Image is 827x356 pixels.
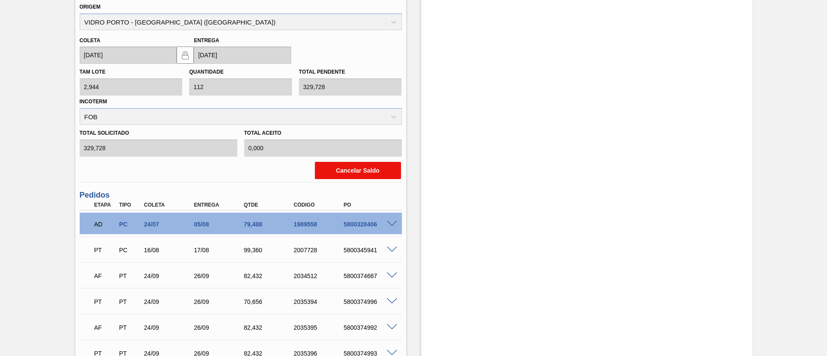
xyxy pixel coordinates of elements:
div: 24/09/2025 [142,272,198,279]
div: Etapa [92,202,118,208]
div: 17/08/2025 [192,247,248,254]
div: Pedido de Compra [117,247,143,254]
div: Qtde [242,202,298,208]
div: 2035395 [292,324,348,331]
div: 82,432 [242,324,298,331]
div: Aguardando Descarga [92,215,118,234]
div: 5800328406 [342,221,398,228]
div: 99,360 [242,247,298,254]
div: Código [292,202,348,208]
div: 5800345941 [342,247,398,254]
label: Origem [80,4,101,10]
label: Tam lote [80,69,106,75]
div: 70,656 [242,298,298,305]
div: 24/09/2025 [142,324,198,331]
div: Pedido de Transferência [117,298,143,305]
div: Tipo [117,202,143,208]
div: 26/09/2025 [192,298,248,305]
div: 5800374992 [342,324,398,331]
p: AF [94,272,116,279]
div: 16/08/2025 [142,247,198,254]
div: 24/07/2025 [142,221,198,228]
div: 26/09/2025 [192,324,248,331]
div: Coleta [142,202,198,208]
div: Pedido de Transferência [117,324,143,331]
input: dd/mm/yyyy [80,46,177,64]
div: Entrega [192,202,248,208]
div: 2007728 [292,247,348,254]
div: 82,432 [242,272,298,279]
div: Aguardando Faturamento [92,266,118,285]
div: 79,488 [242,221,298,228]
p: PT [94,298,116,305]
div: Pedido de Compra [117,221,143,228]
label: Entrega [194,37,219,43]
div: 26/09/2025 [192,272,248,279]
div: 24/09/2025 [142,298,198,305]
label: Total pendente [299,69,345,75]
div: 5800374667 [342,272,398,279]
h3: Pedidos [80,191,402,200]
div: Pedido em Trânsito [92,241,118,260]
button: locked [177,46,194,64]
div: Pedido em Trânsito [92,292,118,311]
div: PO [342,202,398,208]
label: Total Solicitado [80,127,237,139]
div: 05/08/2025 [192,221,248,228]
div: Aguardando Faturamento [92,318,118,337]
p: AD [94,221,116,228]
div: Pedido de Transferência [117,272,143,279]
input: dd/mm/yyyy [194,46,291,64]
label: Incoterm [80,99,107,105]
div: 2034512 [292,272,348,279]
div: 2035394 [292,298,348,305]
button: Cancelar Saldo [315,162,401,179]
img: locked [180,50,190,60]
p: PT [94,247,116,254]
div: 1989558 [292,221,348,228]
p: AF [94,324,116,331]
label: Quantidade [189,69,224,75]
label: Total Aceito [244,127,402,139]
div: 5800374996 [342,298,398,305]
label: Coleta [80,37,100,43]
